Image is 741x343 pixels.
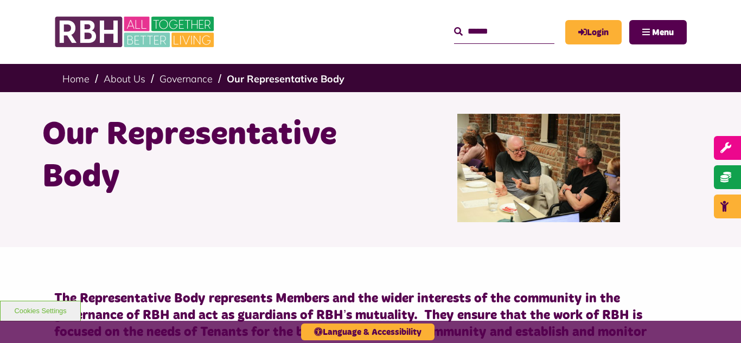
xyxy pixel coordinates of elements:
img: RBH [54,11,217,53]
iframe: Netcall Web Assistant for live chat [692,294,741,343]
button: Language & Accessibility [301,323,435,340]
button: Navigation [629,20,687,44]
a: About Us [104,73,145,85]
img: Rep Body [457,114,620,222]
a: Home [62,73,90,85]
a: MyRBH [565,20,622,44]
a: Our Representative Body [227,73,344,85]
h1: Our Representative Body [42,114,362,198]
input: Search [454,20,554,43]
a: Governance [159,73,213,85]
span: Menu [652,28,674,37]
